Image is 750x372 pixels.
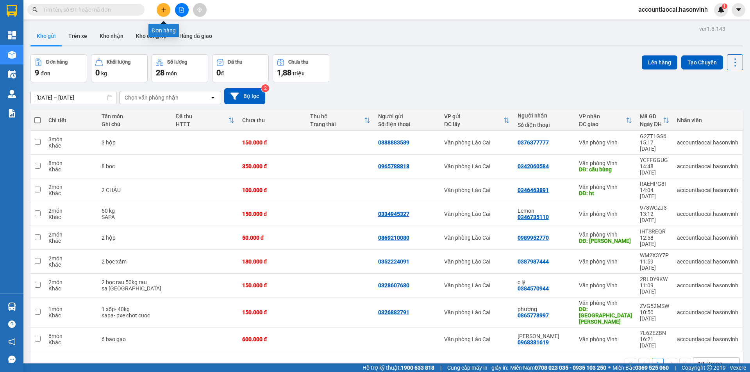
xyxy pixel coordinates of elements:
[242,258,302,265] div: 180.000 đ
[579,306,632,325] div: DĐ: bãi dương châu
[640,187,669,199] div: 14:04 [DATE]
[518,139,549,146] div: 0376377777
[102,121,168,127] div: Ghi chú
[48,255,94,262] div: 2 món
[179,7,184,12] span: file-add
[579,238,632,244] div: DĐ: hồng lĩnh
[172,110,238,131] th: Toggle SortBy
[723,4,726,9] span: 1
[378,139,409,146] div: 0888883589
[677,187,738,193] div: accountlaocai.hasonvinh
[518,214,549,220] div: 0346735110
[48,190,94,196] div: Khác
[518,187,549,193] div: 0346463891
[33,10,117,40] b: [PERSON_NAME] (Vinh - Sapa)
[636,110,673,131] th: Toggle SortBy
[518,312,549,319] div: 0865778997
[612,363,669,372] span: Miền Bắc
[242,211,302,217] div: 150.000 đ
[221,70,224,77] span: đ
[8,338,16,345] span: notification
[125,94,179,101] div: Chọn văn phòng nhận
[640,163,669,176] div: 14:48 [DATE]
[107,59,130,65] div: Khối lượng
[35,68,39,77] span: 9
[735,6,742,13] span: caret-down
[197,7,202,12] span: aim
[31,91,116,104] input: Select a date range.
[242,336,302,342] div: 600.000 đ
[310,121,364,127] div: Trạng thái
[640,303,669,309] div: ZVG52MSW
[30,54,87,82] button: Đơn hàng9đơn
[632,5,714,14] span: accountlaocai.hasonvinh
[608,366,611,369] span: ⚪️
[4,45,63,58] h2: G2ZT1GS6
[242,163,302,169] div: 350.000 đ
[640,258,669,271] div: 11:59 [DATE]
[440,363,441,372] span: |
[677,211,738,217] div: accountlaocai.hasonvinh
[48,117,94,123] div: Chi tiết
[212,54,269,82] button: Đã thu0đ
[401,365,434,371] strong: 1900 633 818
[130,27,173,45] button: Kho công nợ
[518,112,571,119] div: Người nhận
[518,285,549,292] div: 0384570944
[640,113,663,119] div: Mã GD
[518,279,571,285] div: c lý
[228,59,242,65] div: Đã thu
[242,117,302,123] div: Chưa thu
[579,231,632,238] div: Văn phòng Vinh
[640,211,669,223] div: 13:12 [DATE]
[518,333,571,339] div: trịnh LIỄU
[102,235,168,241] div: 2 hộp
[48,166,94,173] div: Khác
[444,121,504,127] div: ĐC lấy
[157,3,170,17] button: plus
[242,139,302,146] div: 150.000 đ
[46,59,68,65] div: Đơn hàng
[444,113,504,119] div: VP gửi
[48,208,94,214] div: 2 món
[102,163,168,169] div: 8 boc
[675,363,676,372] span: |
[518,258,549,265] div: 0387987444
[579,160,632,166] div: Văn phòng Vinh
[518,163,549,169] div: 0342060584
[677,139,738,146] div: accountlaocai.hasonvinh
[8,31,16,39] img: dashboard-icon
[718,6,725,13] img: icon-new-feature
[640,330,669,336] div: 7L62EZBN
[579,121,626,127] div: ĐC giao
[261,84,269,92] sup: 2
[242,282,302,288] div: 150.000 đ
[640,228,669,235] div: IHTSREQR
[30,27,62,45] button: Kho gửi
[378,258,409,265] div: 0352224091
[518,122,571,128] div: Số điện thoại
[167,59,187,65] div: Số lượng
[518,306,571,312] div: phương
[579,282,632,288] div: Văn phòng Vinh
[175,3,189,17] button: file-add
[444,187,510,193] div: Văn phòng Lào Cai
[698,360,722,368] div: 10 / trang
[378,211,409,217] div: 0334945327
[210,94,216,101] svg: open
[579,336,632,342] div: Văn phòng Vinh
[677,336,738,342] div: accountlaocai.hasonvinh
[652,358,664,370] button: 1
[95,68,100,77] span: 0
[579,184,632,190] div: Văn phòng Vinh
[444,139,510,146] div: Văn phòng Lào Cai
[48,279,94,285] div: 2 món
[8,303,16,311] img: warehouse-icon
[104,6,189,19] b: [DOMAIN_NAME]
[8,320,16,328] span: question-circle
[293,70,305,77] span: triệu
[91,54,148,82] button: Khối lượng0kg
[579,139,632,146] div: Văn phòng Vinh
[579,190,632,196] div: DĐ: ht
[48,306,94,312] div: 1 món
